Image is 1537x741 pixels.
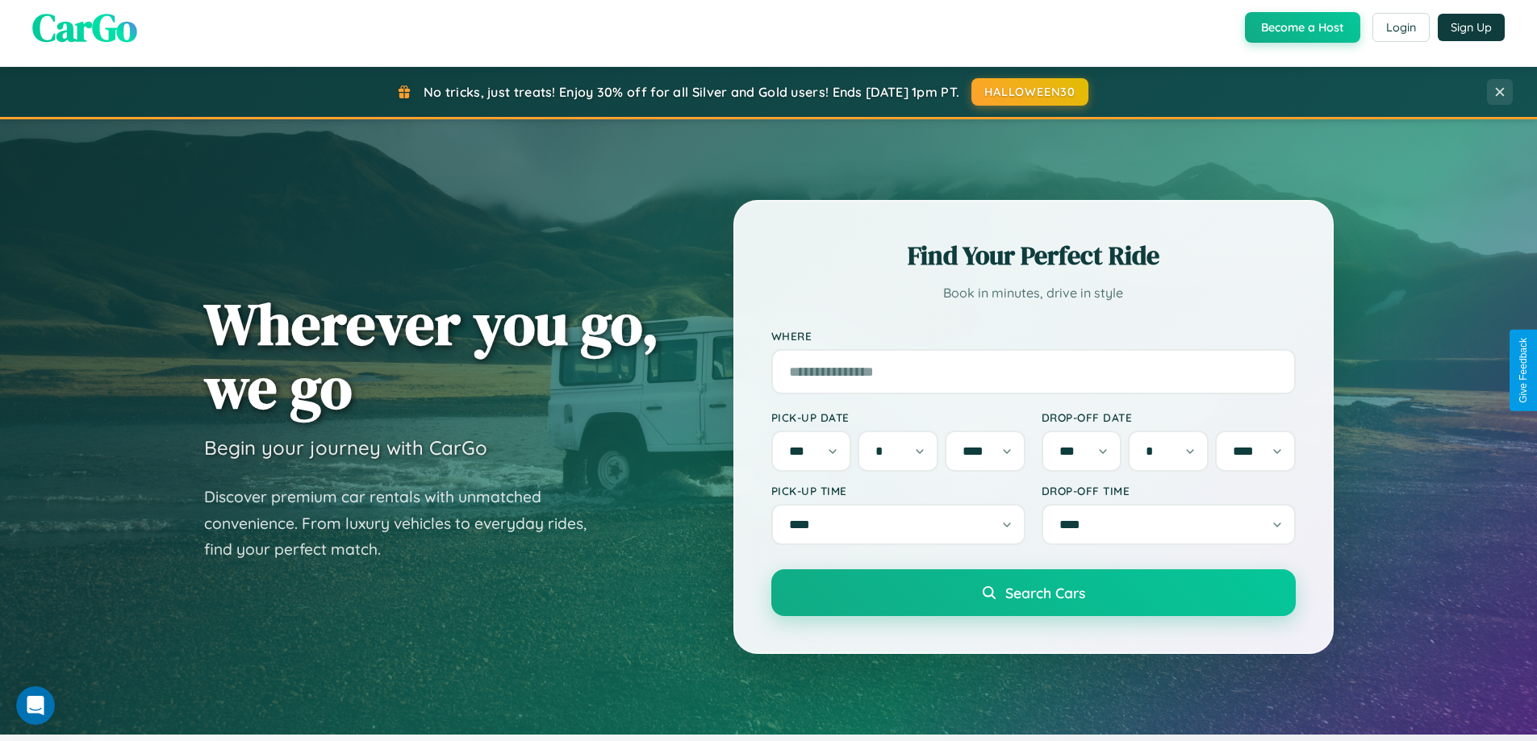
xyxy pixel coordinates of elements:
h2: Find Your Perfect Ride [771,238,1296,273]
span: No tricks, just treats! Enjoy 30% off for all Silver and Gold users! Ends [DATE] 1pm PT. [424,84,959,100]
h3: Begin your journey with CarGo [204,435,487,460]
button: Become a Host [1245,12,1360,43]
button: Search Cars [771,569,1296,616]
label: Drop-off Date [1042,410,1296,424]
iframe: Intercom live chat [16,686,55,725]
button: HALLOWEEN30 [971,78,1088,106]
span: CarGo [32,1,137,54]
label: Drop-off Time [1042,484,1296,497]
p: Book in minutes, drive in style [771,281,1296,305]
h1: Wherever you go, we go [204,292,659,419]
span: Search Cars [1005,584,1085,602]
button: Login [1372,13,1430,42]
button: Sign Up [1438,14,1505,41]
label: Pick-up Time [771,484,1025,497]
p: Discover premium car rentals with unmatched convenience. From luxury vehicles to everyday rides, ... [204,484,608,563]
div: Give Feedback [1518,338,1529,403]
label: Where [771,329,1296,343]
label: Pick-up Date [771,410,1025,424]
